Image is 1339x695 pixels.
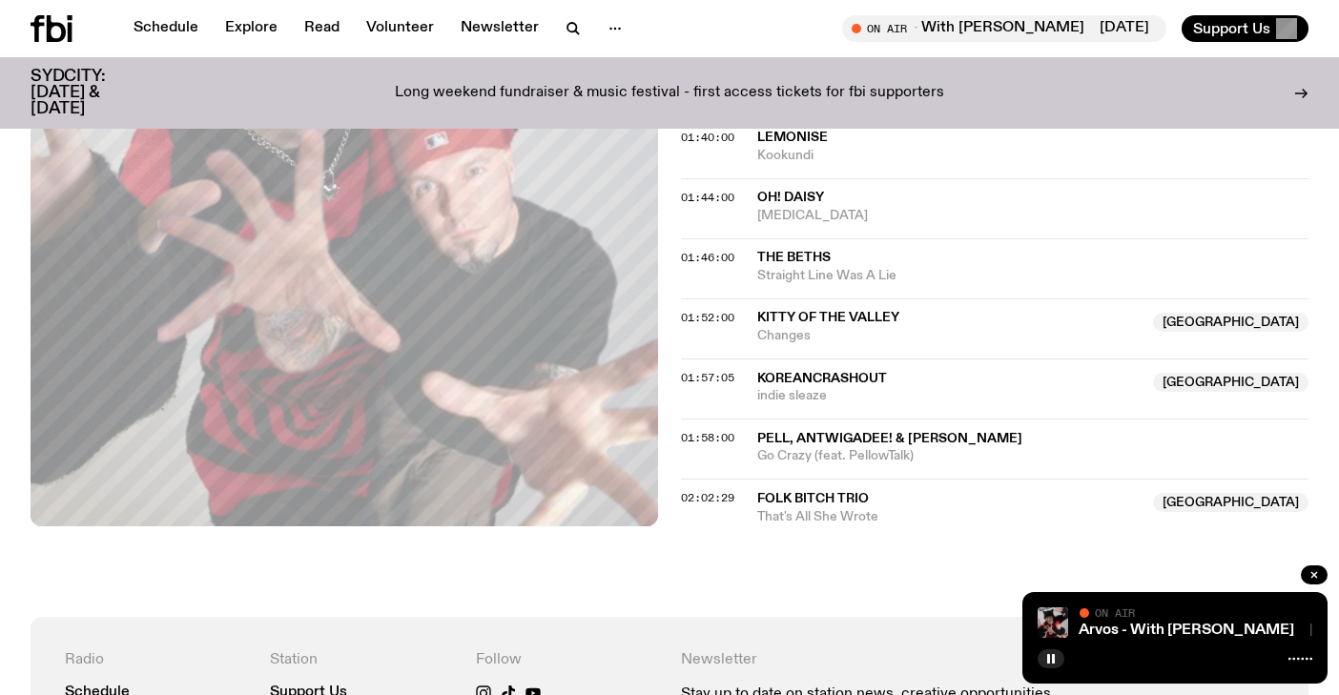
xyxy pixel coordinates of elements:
p: Long weekend fundraiser & music festival - first access tickets for fbi supporters [395,85,944,102]
h4: Radio [65,651,247,669]
a: Schedule [122,15,210,42]
span: Kookundi [757,147,1308,165]
span: 01:52:00 [681,310,734,325]
span: Go Crazy (feat. PellowTalk) [757,447,1308,465]
button: On Air[DATE] Arvos - With [PERSON_NAME][DATE] Arvos - With [PERSON_NAME] [842,15,1166,42]
span: [GEOGRAPHIC_DATA] [1153,493,1308,512]
span: [MEDICAL_DATA] [757,207,1308,225]
span: Pell, Antwigadee! & [PERSON_NAME] [757,432,1022,445]
span: 01:44:00 [681,190,734,205]
span: Lemonise [757,131,828,144]
span: koreancrashout [757,372,887,385]
a: [DATE] Arvos - With [PERSON_NAME] [1026,623,1294,638]
span: The Beths [757,251,831,264]
a: Explore [214,15,289,42]
a: Volunteer [355,15,445,42]
span: 01:58:00 [681,430,734,445]
span: [GEOGRAPHIC_DATA] [1153,373,1308,392]
span: Changes [757,327,1142,345]
a: Read [293,15,351,42]
h4: Station [270,651,452,669]
span: Kitty of the Valley [757,311,899,324]
span: Support Us [1193,20,1270,37]
span: OH! Daisy [757,191,824,204]
span: 02:02:29 [681,490,734,505]
span: 01:57:05 [681,370,734,385]
span: On Air [1095,606,1135,619]
span: 01:46:00 [681,250,734,265]
span: Folk Bitch Trio [757,492,869,505]
span: Straight Line Was A Lie [757,267,1308,285]
h4: Follow [476,651,658,669]
span: 01:40:00 [681,130,734,145]
span: That's All She Wrote [757,508,1142,526]
h4: Newsletter [681,651,1069,669]
a: Newsletter [449,15,550,42]
h3: SYDCITY: [DATE] & [DATE] [31,69,153,117]
span: [GEOGRAPHIC_DATA] [1153,313,1308,332]
button: Support Us [1182,15,1308,42]
span: indie sleaze [757,387,1142,405]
